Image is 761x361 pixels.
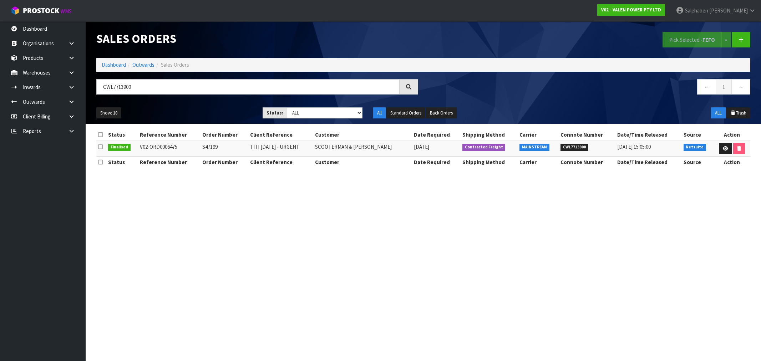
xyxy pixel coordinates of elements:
[313,129,412,141] th: Customer
[138,129,201,141] th: Reference Number
[267,110,283,116] strong: Status:
[682,129,714,141] th: Source
[106,156,138,168] th: Status
[313,141,412,156] td: SCOOTERMAN & [PERSON_NAME]
[617,143,651,150] span: [DATE] 15:05:00
[138,156,201,168] th: Reference Number
[386,107,425,119] button: Standard Orders
[518,156,559,168] th: Carrier
[726,107,750,119] button: Trash
[615,129,682,141] th: Date/Time Released
[697,79,716,95] a: ←
[462,144,506,151] span: Contracted Freight
[96,107,121,119] button: Show: 10
[201,129,248,141] th: Order Number
[714,156,750,168] th: Action
[248,156,313,168] th: Client Reference
[248,129,313,141] th: Client Reference
[429,79,751,97] nav: Page navigation
[714,129,750,141] th: Action
[201,141,248,156] td: S47199
[96,32,418,45] h1: Sales Orders
[412,156,461,168] th: Date Required
[414,143,429,150] span: [DATE]
[615,156,682,168] th: Date/Time Released
[426,107,457,119] button: Back Orders
[102,61,126,68] a: Dashboard
[201,156,248,168] th: Order Number
[601,7,661,13] strong: V02 - VALEN POWER PTY LTD
[559,129,615,141] th: Connote Number
[61,8,72,15] small: WMS
[138,141,201,156] td: V02-ORD0006475
[373,107,386,119] button: All
[461,156,518,168] th: Shipping Method
[682,156,714,168] th: Source
[716,79,732,95] a: 1
[108,144,131,151] span: Finalised
[412,129,461,141] th: Date Required
[313,156,412,168] th: Customer
[731,79,750,95] a: →
[559,156,615,168] th: Connote Number
[106,129,138,141] th: Status
[461,129,518,141] th: Shipping Method
[560,144,588,151] span: CWL7713900
[132,61,154,68] a: Outwards
[248,141,313,156] td: TITI [DATE] - URGENT
[23,6,59,15] span: ProStock
[597,4,665,16] a: V02 - VALEN POWER PTY LTD
[11,6,20,15] img: cube-alt.png
[684,144,706,151] span: Netsuite
[518,129,559,141] th: Carrier
[519,144,549,151] span: MAINSTREAM
[685,7,708,14] span: Salehaben
[711,107,726,119] button: ALL
[161,61,189,68] span: Sales Orders
[663,32,722,47] button: Pick Selected -FEFO
[96,79,400,95] input: Search sales orders
[709,7,748,14] span: [PERSON_NAME]
[702,36,715,43] strong: FEFO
